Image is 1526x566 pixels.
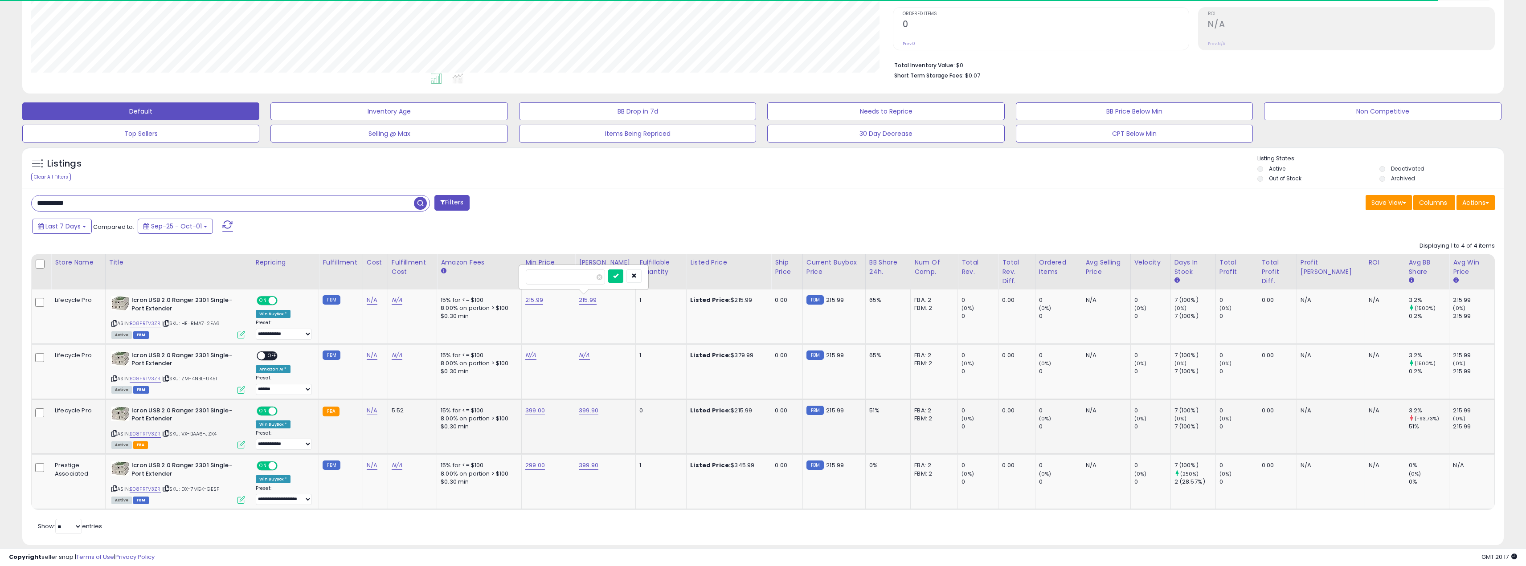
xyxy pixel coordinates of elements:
div: BB Share 24h. [869,258,907,277]
small: (0%) [1134,360,1147,367]
div: 5.52 [392,407,430,415]
div: 7 (100%) [1174,296,1215,304]
img: 41QiS0VDEmL._SL40_.jpg [111,461,129,476]
div: $0.30 min [441,478,515,486]
div: Total Rev. [961,258,994,277]
small: FBA [323,407,339,416]
div: 8.00% on portion > $100 [441,470,515,478]
span: All listings currently available for purchase on Amazon [111,331,132,339]
div: 1 [639,461,679,469]
div: 1 [639,351,679,359]
div: Avg Selling Price [1086,258,1127,277]
small: FBM [323,460,340,470]
div: 0% [1409,478,1449,486]
div: Amazon Fees [441,258,518,267]
button: Sep-25 - Oct-01 [138,219,213,234]
small: (-93.73%) [1415,415,1439,422]
div: 0 [1039,312,1082,320]
div: 15% for <= $100 [441,407,515,415]
a: N/A [392,351,402,360]
div: FBM: 2 [914,359,951,367]
div: 0 [1134,296,1170,304]
a: N/A [367,351,377,360]
div: 0 [639,407,679,415]
div: 65% [869,351,904,359]
small: FBM [806,350,824,360]
h5: Listings [47,158,82,170]
span: FBM [133,386,149,394]
a: 399.00 [525,406,545,415]
div: N/A [1369,296,1398,304]
div: 8.00% on portion > $100 [441,304,515,312]
div: Total Profit Diff. [1262,258,1293,286]
div: FBA: 2 [914,351,951,359]
div: FBM: 2 [914,470,951,478]
div: Total Rev. Diff. [1002,258,1031,286]
b: Icron USB 2.0 Ranger 2301 Single-Port Extender [131,296,240,315]
b: Icron USB 2.0 Ranger 2301 Single-Port Extender [131,407,240,425]
div: N/A [1301,461,1358,469]
div: N/A [1369,407,1398,415]
label: Archived [1391,175,1415,182]
small: FBM [323,350,340,360]
div: Current Buybox Price [806,258,862,277]
div: FBA: 2 [914,461,951,469]
span: Sep-25 - Oct-01 [151,222,202,231]
div: Min Price [525,258,571,267]
div: Prestige Associated [55,461,98,477]
div: Fulfillment [323,258,359,267]
div: Cost [367,258,384,267]
div: 0.00 [1262,296,1290,304]
div: 0.00 [1002,351,1028,359]
div: 0 [1219,351,1258,359]
div: 0 [1219,367,1258,375]
div: Store Name [55,258,102,267]
small: (0%) [1453,360,1465,367]
div: 0 [961,351,998,359]
span: ON [258,407,269,415]
div: Ship Price [775,258,799,277]
div: $379.99 [690,351,764,359]
span: FBM [133,331,149,339]
span: All listings currently available for purchase on Amazon [111,441,132,449]
div: Days In Stock [1174,258,1212,277]
a: N/A [579,351,589,360]
div: $0.30 min [441,312,515,320]
div: 0 [1219,296,1258,304]
small: Avg BB Share. [1409,277,1414,285]
div: N/A [1301,407,1358,415]
span: OFF [276,407,290,415]
div: $215.99 [690,296,764,304]
div: 0 [1219,478,1258,486]
div: Amazon AI * [256,365,290,373]
div: Listed Price [690,258,767,267]
div: 0 [961,423,998,431]
small: Avg Win Price. [1453,277,1458,285]
p: Listing States: [1257,155,1504,163]
div: N/A [1369,461,1398,469]
span: | SKU: DX-7MGK-GESF [162,485,219,493]
div: $215.99 [690,407,764,415]
span: Columns [1419,198,1447,207]
div: 51% [1409,423,1449,431]
div: 0% [1409,461,1449,469]
small: (0%) [1219,360,1232,367]
small: (0%) [1453,415,1465,422]
span: 215.99 [826,406,844,415]
span: OFF [276,462,290,470]
small: FBM [806,406,824,415]
small: (0%) [961,415,974,422]
div: N/A [1301,351,1358,359]
a: B08FRTV3ZR [130,320,161,327]
small: (0%) [1219,415,1232,422]
div: 3.2% [1409,351,1449,359]
div: FBM: 2 [914,304,951,312]
button: Selling @ Max [270,125,507,143]
small: (0%) [1174,360,1187,367]
a: N/A [392,461,402,470]
div: 0 [1134,461,1170,469]
span: FBM [133,497,149,504]
div: 2 (28.57%) [1174,478,1215,486]
div: 3.2% [1409,296,1449,304]
small: Days In Stock. [1174,277,1180,285]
